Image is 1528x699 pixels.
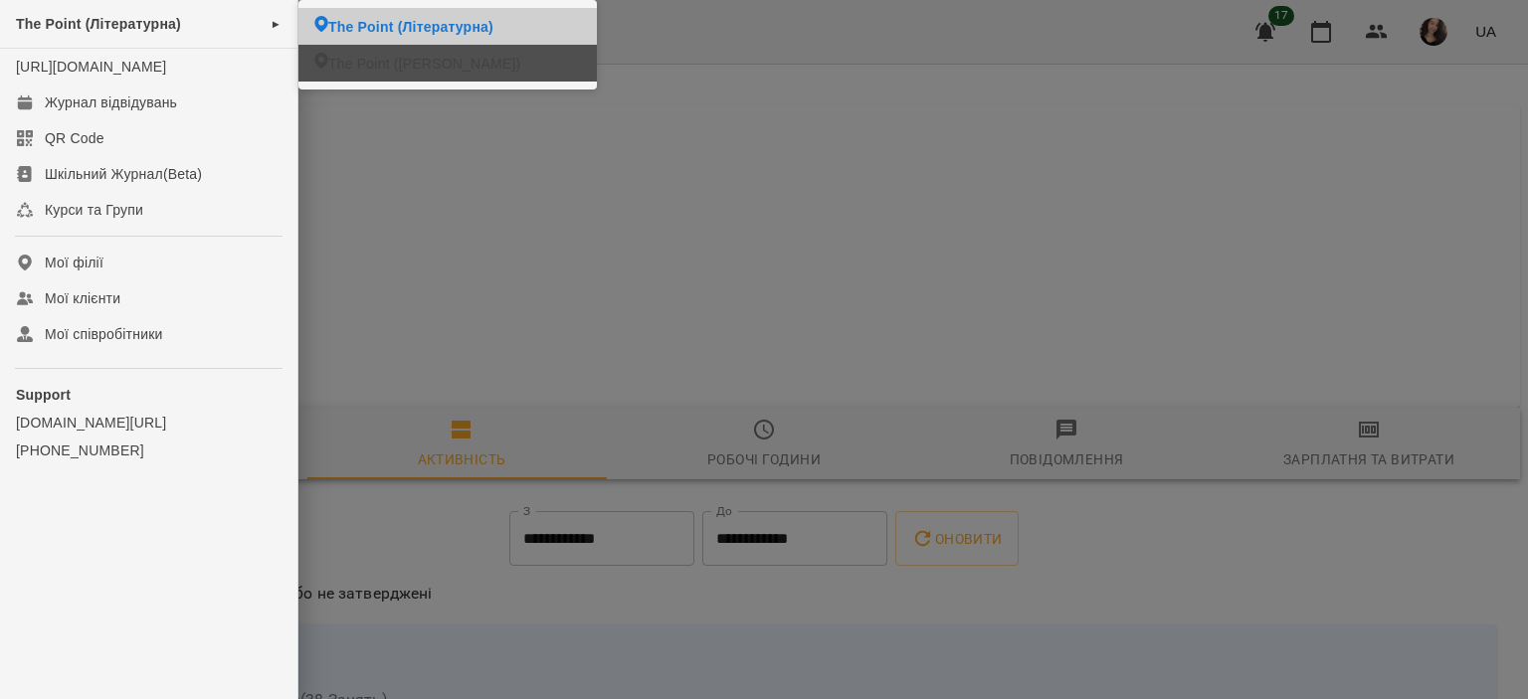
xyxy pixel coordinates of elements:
[45,288,120,308] div: Мої клієнти
[16,440,282,460] a: [PHONE_NUMBER]
[16,385,282,405] p: Support
[45,164,202,184] div: Шкільний Журнал(Beta)
[45,324,163,344] div: Мої співробітники
[45,128,104,148] div: QR Code
[328,17,493,37] span: The Point (Літературна)
[45,253,103,272] div: Мої філії
[328,54,520,74] span: The Point ([PERSON_NAME])
[45,92,177,112] div: Журнал відвідувань
[45,200,143,220] div: Курси та Групи
[16,59,166,75] a: [URL][DOMAIN_NAME]
[271,16,282,32] span: ►
[16,16,181,32] span: The Point (Літературна)
[16,413,282,433] a: [DOMAIN_NAME][URL]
